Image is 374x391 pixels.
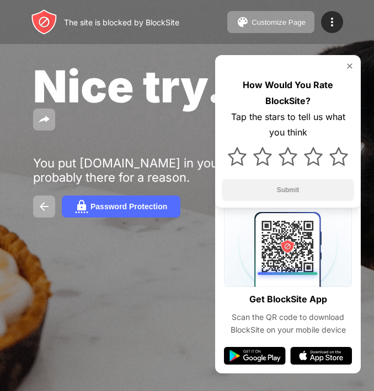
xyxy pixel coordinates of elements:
[325,15,339,29] img: menu-icon.svg
[253,147,272,166] img: star.svg
[75,200,88,213] img: password.svg
[252,18,306,26] div: Customize Page
[228,147,247,166] img: star.svg
[224,347,286,365] img: google-play.svg
[33,59,257,113] span: Nice try...
[222,179,354,201] button: Submit
[62,196,180,218] button: Password Protection
[38,113,51,126] img: share.svg
[345,62,354,70] img: rate-us-close.svg
[290,347,352,365] img: app-store.svg
[224,311,352,336] div: Scan the QR code to download BlockSite on your mobile device
[38,200,51,213] img: back.svg
[227,11,314,33] button: Customize Page
[304,147,323,166] img: star.svg
[64,18,179,27] div: The site is blocked by BlockSite
[90,202,167,211] div: Password Protection
[222,77,354,109] div: How Would You Rate BlockSite?
[329,147,348,166] img: star.svg
[222,109,354,141] div: Tap the stars to tell us what you think
[249,291,327,307] div: Get BlockSite App
[236,15,249,29] img: pallet.svg
[31,9,57,35] img: header-logo.svg
[279,147,297,166] img: star.svg
[33,156,341,184] div: You put [DOMAIN_NAME] in your Block Sites list. It’s probably there for a reason.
